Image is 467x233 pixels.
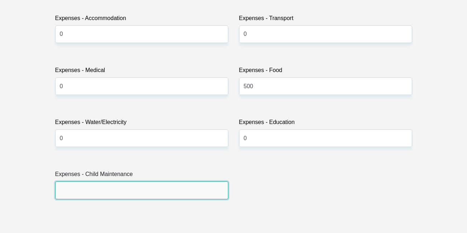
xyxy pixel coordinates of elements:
input: Expenses - Education [239,129,412,147]
label: Expenses - Water/Electricity [55,118,228,129]
label: Expenses - Accommodation [55,14,228,25]
input: Expenses - Transport [239,25,412,43]
label: Expenses - Medical [55,66,228,77]
label: Expenses - Food [239,66,412,77]
input: Expenses - Child Maintenance [55,181,228,199]
input: Expenses - Water/Electricity [55,129,228,147]
input: Expenses - Medical [55,77,228,95]
label: Expenses - Education [239,118,412,129]
input: Expenses - Accommodation [55,25,228,43]
label: Expenses - Child Maintenance [55,170,228,181]
label: Expenses - Transport [239,14,412,25]
input: Expenses - Food [239,77,412,95]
